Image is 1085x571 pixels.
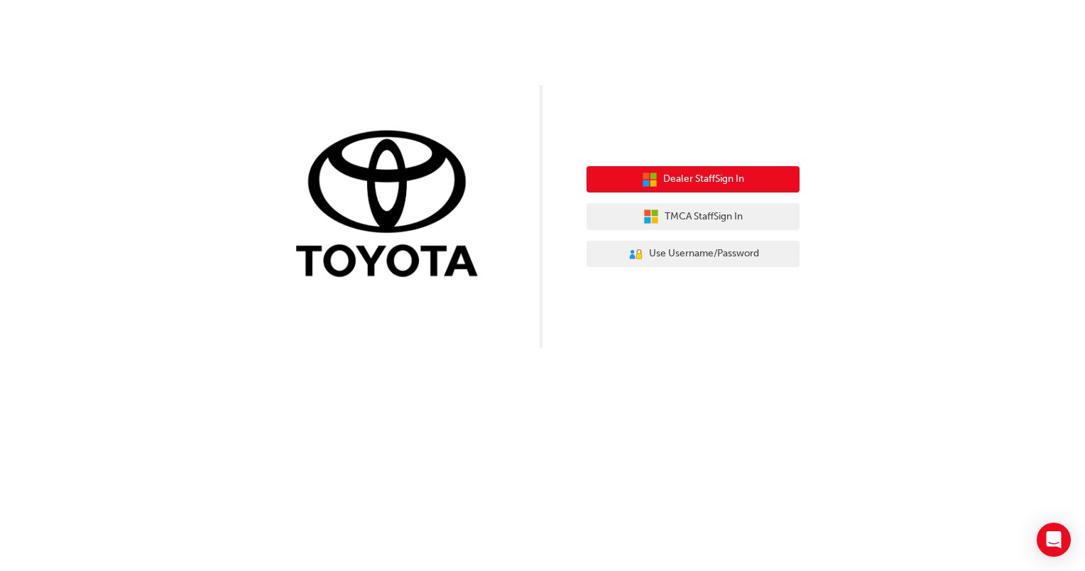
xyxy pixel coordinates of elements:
div: Open Intercom Messenger [1037,523,1071,557]
span: TMCA Staff Sign In [665,209,743,225]
button: Use Username/Password [587,241,800,268]
button: Dealer StaffSign In [587,166,800,193]
button: TMCA StaffSign In [587,203,800,230]
img: Trak [285,127,498,284]
span: Use Username/Password [649,246,759,262]
span: Dealer Staff Sign In [663,171,744,187]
